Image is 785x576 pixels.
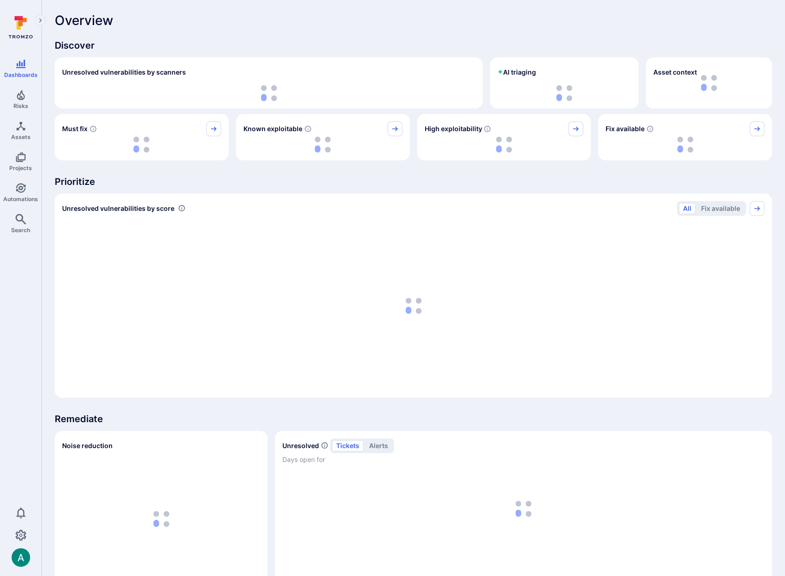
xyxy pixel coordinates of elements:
span: Fix available [606,124,645,133]
img: ACg8ocLSa5mPYBaXNx3eFu_EmspyJX0laNWN7cXOFirfQ7srZveEpg=s96-c [12,548,30,567]
svg: Confirmed exploitable by KEV [304,125,312,133]
span: Risks [13,102,28,109]
span: High exploitability [425,124,482,133]
h2: Unresolved [282,441,319,450]
span: Search [11,227,30,234]
button: Fix available [697,203,744,214]
div: loading spinner [498,85,631,101]
span: Must fix [62,124,88,133]
div: High exploitability [417,114,591,160]
svg: EPSS score ≥ 0.7 [484,125,491,133]
span: Remediate [55,412,772,425]
button: All [679,203,696,214]
img: Loading... [556,85,572,101]
div: Fix available [598,114,772,160]
svg: Vulnerabilities with fix available [646,125,654,133]
span: Assets [11,133,31,140]
div: Arjan Dehar [12,548,30,567]
div: Number of vulnerabilities in status 'Open' 'Triaged' and 'In process' grouped by score [178,203,185,213]
img: Loading... [496,137,512,152]
button: tickets [332,440,364,451]
img: Loading... [153,511,169,527]
span: Number of unresolved items by priority and days open [321,441,328,450]
button: alerts [365,440,392,451]
img: Loading... [261,85,277,101]
span: Dashboards [4,71,38,78]
span: Days open for [282,455,765,464]
h2: Unresolved vulnerabilities by scanners [62,68,186,77]
div: Known exploitable [236,114,410,160]
div: loading spinner [62,136,221,153]
svg: Risk score >=40 , missed SLA [89,125,97,133]
img: Loading... [315,137,331,152]
div: loading spinner [606,136,765,153]
span: Known exploitable [243,124,302,133]
i: Expand navigation menu [37,17,44,25]
span: Prioritize [55,175,772,188]
div: loading spinner [62,85,475,101]
h2: AI triaging [498,68,536,77]
span: Unresolved vulnerabilities by score [62,204,174,213]
div: loading spinner [62,222,765,390]
span: Overview [55,13,113,28]
span: Asset context [653,68,697,77]
img: Loading... [134,137,149,152]
div: Must fix [55,114,229,160]
span: Projects [9,165,32,171]
div: loading spinner [425,136,584,153]
span: Discover [55,39,772,52]
img: Loading... [406,298,421,314]
img: Loading... [677,137,693,152]
button: Expand navigation menu [35,15,46,26]
span: Automations [3,196,38,203]
span: Noise reduction [62,442,113,449]
div: loading spinner [243,136,402,153]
